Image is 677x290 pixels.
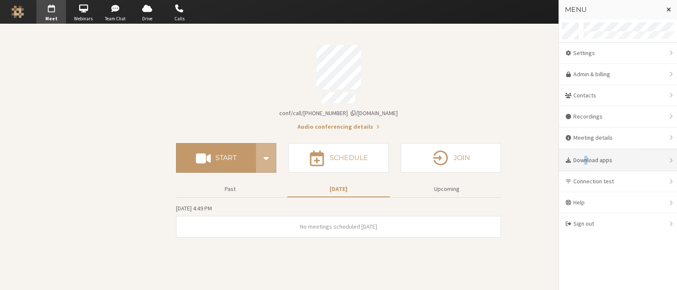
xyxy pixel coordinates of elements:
h4: Start [215,155,237,161]
iframe: Chat [656,268,671,284]
div: Meeting details [559,127,677,149]
h4: Schedule [330,155,368,161]
button: Join [401,143,501,173]
span: Meet [36,15,66,22]
span: [DATE] 4:49 PM [176,204,212,212]
h3: Menu [565,6,659,14]
button: [DATE] [287,182,390,196]
button: Copy my meeting room linkCopy my meeting room link [279,109,398,118]
span: Calls [165,15,194,22]
button: Past [179,182,281,196]
div: Recordings [559,106,677,127]
section: Today's Meetings [176,204,501,238]
button: Start [176,143,256,173]
section: Account details [176,39,501,131]
div: Contacts [559,85,677,106]
button: Schedule [288,143,388,173]
img: Iotum [11,6,24,18]
div: Sign out [559,213,677,234]
div: Connection test [559,171,677,192]
div: Download apps [559,150,677,171]
span: Drive [132,15,162,22]
div: Help [559,192,677,213]
a: Admin & billing [559,64,677,85]
span: Webinars [69,15,98,22]
span: Copy my meeting room link [279,109,398,117]
h4: Join [454,155,470,161]
div: Settings [559,43,677,64]
span: Team Chat [101,15,130,22]
button: Upcoming [396,182,498,196]
button: Audio conferencing details [297,122,380,131]
span: No meetings scheduled [DATE] [300,223,377,230]
div: Start conference options [256,143,276,173]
